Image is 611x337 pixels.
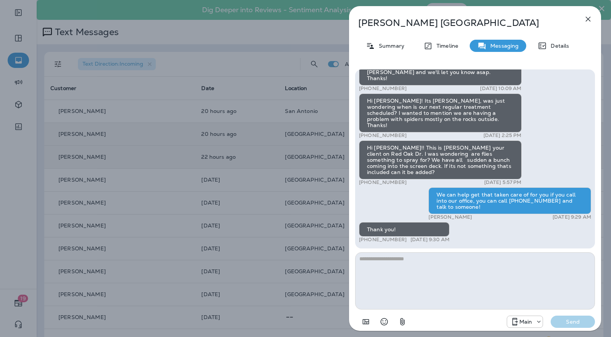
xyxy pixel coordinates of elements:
[519,319,532,325] p: Main
[377,314,392,329] button: Select an emoji
[487,43,519,49] p: Messaging
[359,179,407,185] p: [PHONE_NUMBER]
[433,43,458,49] p: Timeline
[358,18,567,28] p: [PERSON_NAME] [GEOGRAPHIC_DATA]
[483,132,522,139] p: [DATE] 2:25 PM
[359,59,522,85] div: Thank you for the information. Let me talk to [PERSON_NAME] and we'll let you know asap. Thanks!
[428,187,591,214] div: We can help get that taken care of for you if you call into our office, you can call [PHONE_NUMBE...
[359,140,522,179] div: Hi [PERSON_NAME]!! This is [PERSON_NAME] your client on Red Oak Dr. I was wondering are flies som...
[358,314,373,329] button: Add in a premade template
[359,237,407,243] p: [PHONE_NUMBER]
[480,85,521,92] p: [DATE] 10:09 AM
[411,237,449,243] p: [DATE] 9:30 AM
[547,43,569,49] p: Details
[553,214,591,220] p: [DATE] 9:29 AM
[359,94,522,132] div: Hi [PERSON_NAME]! Its [PERSON_NAME], was just wondering when is our next regular treatment schedu...
[507,317,543,326] div: +1 (817) 482-3792
[428,214,472,220] p: [PERSON_NAME]
[359,132,407,139] p: [PHONE_NUMBER]
[484,179,522,185] p: [DATE] 5:57 PM
[375,43,404,49] p: Summary
[359,85,407,92] p: [PHONE_NUMBER]
[359,222,449,237] div: Thank you!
